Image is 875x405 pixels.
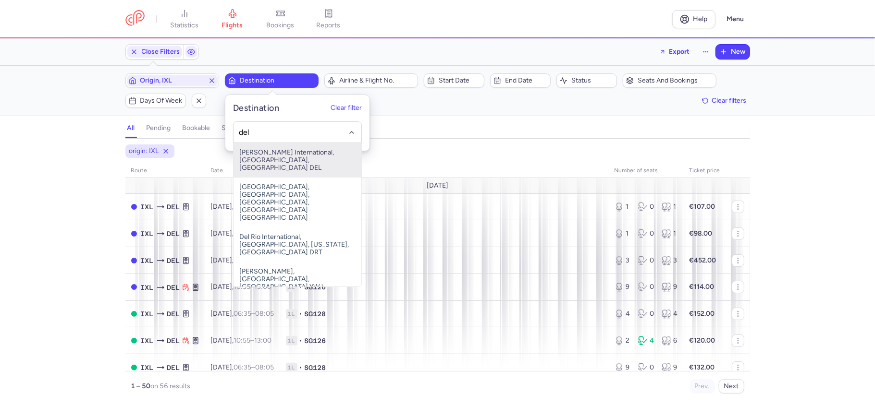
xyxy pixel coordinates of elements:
[615,336,630,345] div: 2
[662,363,678,372] div: 9
[684,164,726,178] th: Ticket price
[609,164,684,178] th: number of seats
[234,178,361,227] span: [GEOGRAPHIC_DATA], [GEOGRAPHIC_DATA], [GEOGRAPHIC_DATA], [GEOGRAPHIC_DATA] [GEOGRAPHIC_DATA]
[211,256,272,264] span: [DATE],
[234,336,272,345] span: –
[662,229,678,238] div: 1
[339,77,415,84] span: Airline & Flight No.
[424,73,484,88] button: Start date
[299,336,303,345] span: •
[167,335,180,346] span: Indira Gandhi International, New Delhi, India
[240,77,315,84] span: Destination
[222,124,247,132] h4: sold out
[234,336,251,345] time: 10:55
[693,15,707,23] span: Help
[615,363,630,372] div: 9
[719,379,744,393] button: Next
[490,73,551,88] button: End date
[211,202,274,211] span: [DATE],
[690,202,715,211] strong: €107.00
[131,365,137,370] span: OPEN
[662,282,678,292] div: 9
[183,124,210,132] h4: bookable
[234,283,272,291] span: –
[234,227,361,262] span: Del Rio International, [GEOGRAPHIC_DATA], [US_STATE], [GEOGRAPHIC_DATA] DRT
[286,363,297,372] span: 1L
[331,104,362,112] button: Clear filter
[141,282,154,293] span: IXL
[731,48,746,56] span: New
[211,283,272,291] span: [DATE],
[699,94,750,108] button: Clear filters
[256,363,274,371] time: 08:05
[712,97,747,104] span: Clear filters
[167,309,180,319] span: Indira Gandhi International, New Delhi, India
[141,362,154,373] span: Bakula Rimpoche, Leh, India
[125,10,145,28] a: CitizenPlane red outlined logo
[160,9,209,30] a: statistics
[299,309,303,319] span: •
[690,283,715,291] strong: €114.00
[234,283,251,291] time: 10:55
[234,310,274,318] span: –
[255,336,272,345] time: 13:00
[125,73,219,88] button: Origin, IXL
[233,103,279,114] h5: Destination
[571,77,614,84] span: Status
[141,309,154,319] span: Bakula Rimpoche, Leh, India
[211,310,274,318] span: [DATE],
[142,48,180,56] span: Close Filters
[222,21,243,30] span: flights
[638,309,654,319] div: 0
[234,310,252,318] time: 06:35
[690,310,715,318] strong: €152.00
[140,77,204,84] span: Origin, IXL
[317,21,341,30] span: reports
[556,73,617,88] button: Status
[141,228,154,239] span: Bakula Rimpoche, Leh, India
[234,143,361,178] span: [PERSON_NAME] International, [GEOGRAPHIC_DATA], [GEOGRAPHIC_DATA] DEL
[721,10,750,28] button: Menu
[615,309,630,319] div: 4
[256,310,274,318] time: 08:05
[141,255,154,266] span: Bakula Rimpoche, Leh, India
[170,21,198,30] span: statistics
[662,202,678,212] div: 1
[125,164,205,178] th: route
[131,382,151,390] strong: 1 – 50
[690,229,713,238] strong: €98.00
[140,97,183,105] span: Days of week
[638,336,654,345] div: 4
[234,262,361,297] span: [PERSON_NAME], [GEOGRAPHIC_DATA], [GEOGRAPHIC_DATA] YWJ
[638,202,654,212] div: 0
[638,77,713,84] span: Seats and bookings
[125,94,186,108] button: Days of week
[716,45,750,59] button: New
[505,77,547,84] span: End date
[305,336,326,345] span: SG126
[167,362,180,373] span: Indira Gandhi International, New Delhi, India
[167,282,180,293] span: DEL
[129,146,159,156] span: origin: IXL
[672,10,715,28] a: Help
[238,127,356,137] input: -searchbox
[286,309,297,319] span: 1L
[141,202,154,212] span: Bakula Rimpoche, Leh, India
[225,73,319,88] button: Destination
[280,164,609,178] th: Flight number
[615,202,630,212] div: 1
[690,336,715,345] strong: €120.00
[439,77,481,84] span: Start date
[615,256,630,265] div: 3
[427,182,448,190] span: [DATE]
[257,9,305,30] a: bookings
[211,229,272,238] span: [DATE],
[299,282,303,292] span: •
[690,379,715,393] button: Prev.
[638,363,654,372] div: 0
[638,256,654,265] div: 0
[299,363,303,372] span: •
[305,309,326,319] span: SG128
[167,228,180,239] span: Indira Gandhi International, New Delhi, India
[286,336,297,345] span: 1L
